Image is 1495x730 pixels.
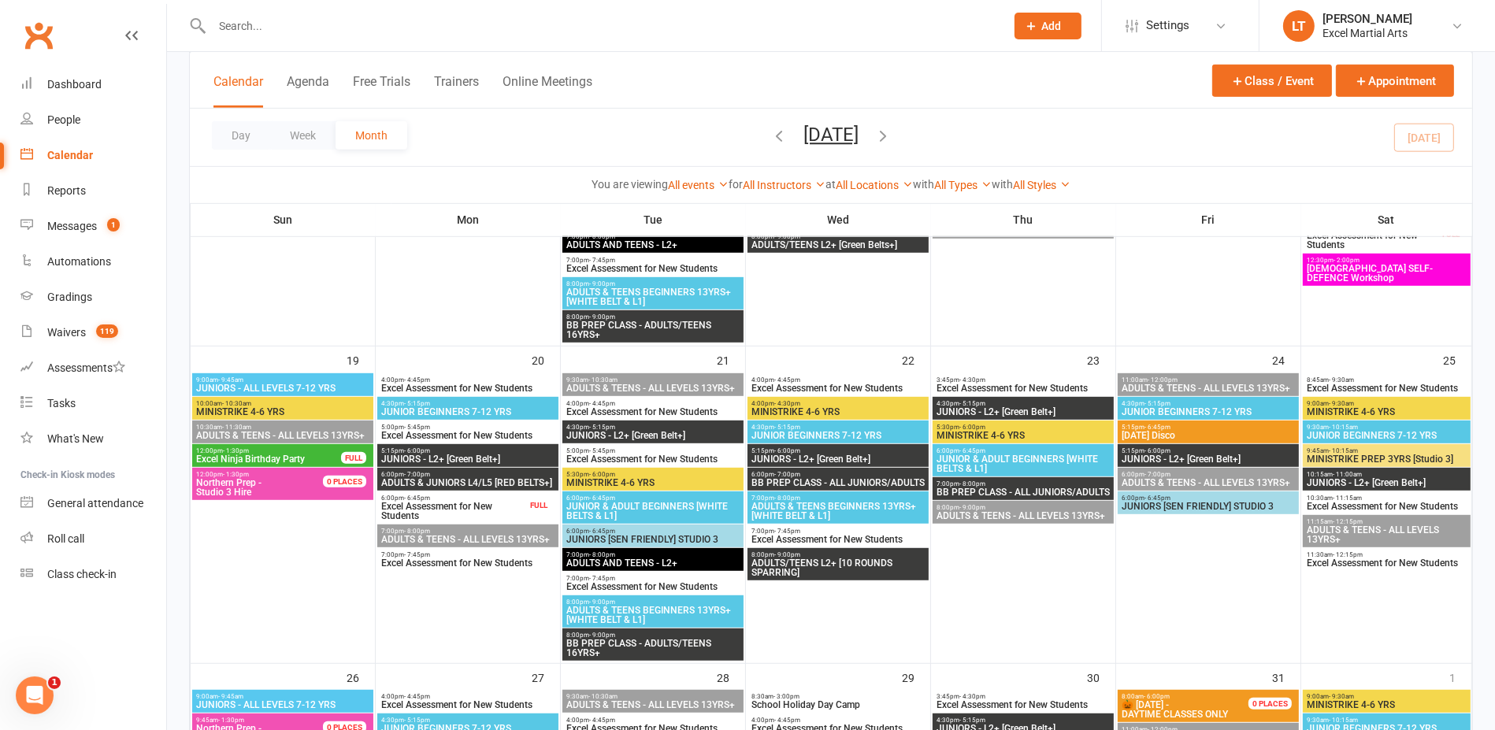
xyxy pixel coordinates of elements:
[589,575,615,582] span: - 7:45pm
[20,173,166,209] a: Reports
[774,376,800,384] span: - 4:45pm
[959,480,985,487] span: - 8:00pm
[566,313,740,321] span: 8:00pm
[195,700,370,710] span: JUNIORS - ALL LEVELS 7-12 YRS
[1121,447,1296,454] span: 5:15pm
[589,280,615,287] span: - 9:00pm
[566,233,740,240] span: 7:00pm
[1306,431,1467,440] span: JUNIOR BEGINNERS 7-12 YRS
[1301,203,1472,236] th: Sat
[47,220,97,232] div: Messages
[566,606,740,624] span: ADULTS & TEENS BEGINNERS 13YRS+ [WHITE BELT & L1]
[222,424,251,431] span: - 11:30am
[566,639,740,658] span: BB PREP CLASS - ADULTS/TEENS 16YRS+
[825,178,836,191] strong: at
[1306,471,1467,478] span: 10:15am
[1336,65,1454,97] button: Appointment
[1121,431,1296,440] span: [DATE] Disco
[936,431,1111,440] span: MINISTRIKE 4-6 YRS
[19,16,58,55] a: Clubworx
[1116,203,1301,236] th: Fri
[347,664,375,690] div: 26
[47,78,102,91] div: Dashboard
[751,478,926,487] span: BB PREP CLASS - ALL JUNIORS/ADULTS
[376,203,561,236] th: Mon
[1329,424,1358,431] span: - 10:15am
[404,717,430,724] span: - 5:15pm
[20,280,166,315] a: Gradings
[751,717,926,724] span: 4:00pm
[751,528,926,535] span: 7:00pm
[353,74,410,108] button: Free Trials
[380,535,555,544] span: ADULTS & TEENS - ALL LEVELS 13YRS+
[566,535,740,544] span: JUNIORS [SEN FRIENDLY] STUDIO 3
[566,471,740,478] span: 5:30pm
[222,400,251,407] span: - 10:30am
[566,376,740,384] span: 9:30am
[20,102,166,138] a: People
[47,255,111,268] div: Automations
[47,568,117,580] div: Class check-in
[751,551,926,558] span: 8:00pm
[936,480,1111,487] span: 7:00pm
[1144,400,1170,407] span: - 5:15pm
[589,233,615,240] span: - 8:00pm
[936,504,1111,511] span: 8:00pm
[936,693,1111,700] span: 3:45pm
[1121,454,1296,464] span: JUNIORS - L2+ [Green Belt+]
[1306,257,1467,264] span: 12:30pm
[1015,13,1081,39] button: Add
[380,693,555,700] span: 4:00pm
[404,424,430,431] span: - 5:45pm
[561,203,746,236] th: Tue
[20,386,166,421] a: Tasks
[380,558,555,568] span: Excel Assessment for New Students
[404,551,430,558] span: - 7:45pm
[751,693,926,700] span: 8:30am
[1306,454,1467,464] span: MINISTRIKE PREP 3YRS [Studio 3]
[503,74,592,108] button: Online Meetings
[566,264,740,273] span: Excel Assessment for New Students
[936,400,1111,407] span: 4:30pm
[47,291,92,303] div: Gradings
[588,693,618,700] span: - 10:30am
[1121,471,1296,478] span: 6:00pm
[1306,558,1467,568] span: Excel Assessment for New Students
[336,121,407,150] button: Month
[404,400,430,407] span: - 5:15pm
[218,376,243,384] span: - 9:45am
[191,203,376,236] th: Sun
[751,535,926,544] span: Excel Assessment for New Students
[751,447,926,454] span: 5:15pm
[746,203,931,236] th: Wed
[47,326,86,339] div: Waivers
[566,400,740,407] span: 4:00pm
[589,598,615,606] span: - 9:00pm
[588,376,618,384] span: - 10:30am
[803,124,859,146] button: [DATE]
[566,598,740,606] span: 8:00pm
[380,471,555,478] span: 6:00pm
[774,447,800,454] span: - 6:00pm
[936,717,1111,724] span: 4:30pm
[566,447,740,454] span: 5:00pm
[566,424,740,431] span: 4:30pm
[341,452,366,464] div: FULL
[195,454,342,464] span: Excel Ninja Birthday Party
[223,447,249,454] span: - 1:30pm
[566,558,740,568] span: ADULTS AND TEENS - L2+
[774,495,800,502] span: - 8:00pm
[195,376,370,384] span: 9:00am
[20,486,166,521] a: General attendance kiosk mode
[1248,698,1292,710] div: 0 PLACES
[195,400,370,407] span: 10:00am
[751,384,926,393] span: Excel Assessment for New Students
[1329,717,1358,724] span: - 10:15am
[270,121,336,150] button: Week
[751,495,926,502] span: 7:00pm
[566,632,740,639] span: 8:00pm
[566,454,740,464] span: Excel Assessment for New Students
[774,471,800,478] span: - 7:00pm
[1121,478,1296,487] span: ADULTS & TEENS - ALL LEVELS 13YRS+
[380,384,555,393] span: Excel Assessment for New Students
